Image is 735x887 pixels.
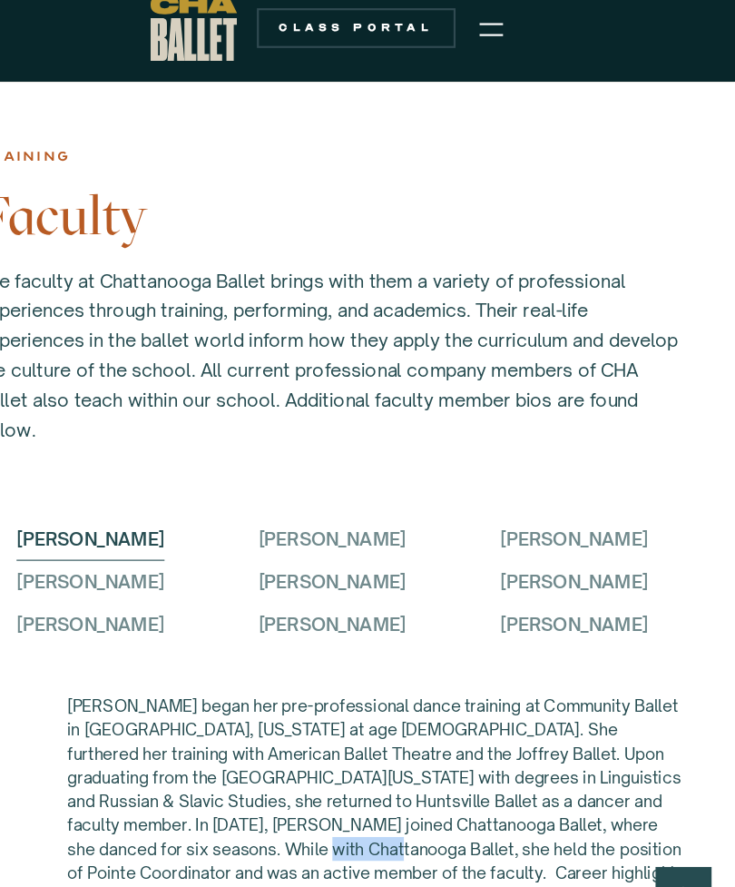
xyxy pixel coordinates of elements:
em: The Firebird [137,854,221,872]
div: Training [44,154,127,176]
div: [PERSON_NAME] [299,579,435,606]
a: home [201,18,280,78]
div: [PERSON_NAME] [79,540,214,567]
div: [PERSON_NAME] [521,579,656,606]
em: A [DATE] Night's Dream [424,833,586,851]
div: [PERSON_NAME] [521,540,656,567]
em: Nutcracker [273,833,351,851]
p: The faculty at Chattanooga Ballet brings with them a variety of professional experiences through ... [44,265,691,429]
div: [PERSON_NAME] [299,540,435,567]
div: [PERSON_NAME] [521,501,656,528]
div: Class Portal [309,41,469,55]
div: [PERSON_NAME] [79,501,214,528]
div: [PERSON_NAME] [299,501,435,528]
div: [PERSON_NAME] [79,579,214,606]
h3: Faculty [44,192,691,247]
a: Class Portal [299,30,480,66]
div: menu [491,25,534,71]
